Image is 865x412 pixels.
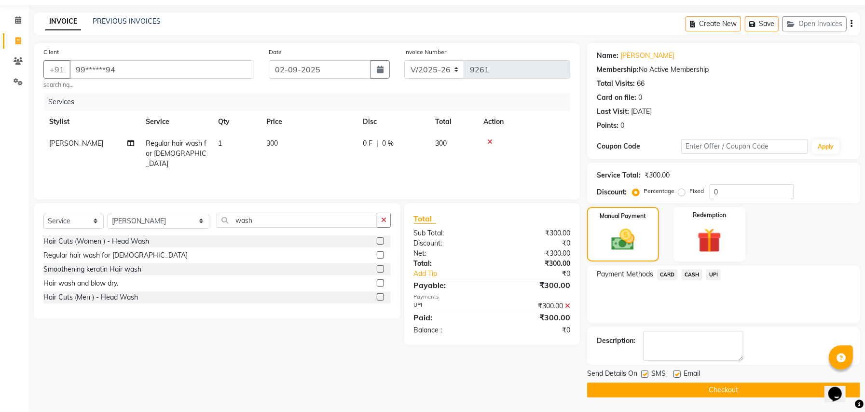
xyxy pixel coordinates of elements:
[43,292,138,302] div: Hair Cuts (Men ) - Head Wash
[651,369,666,381] span: SMS
[506,269,577,279] div: ₹0
[212,111,261,133] th: Qty
[492,238,577,248] div: ₹0
[407,248,492,259] div: Net:
[43,236,149,247] div: Hair Cuts (Women ) - Head Wash
[43,48,59,56] label: Client
[587,383,860,398] button: Checkout
[492,228,577,238] div: ₹300.00
[587,369,637,381] span: Send Details On
[43,81,254,89] small: searching...
[43,250,188,261] div: Regular hair wash for [DEMOGRAPHIC_DATA]
[638,93,642,103] div: 0
[404,48,446,56] label: Invoice Number
[357,111,429,133] th: Disc
[492,248,577,259] div: ₹300.00
[600,212,646,220] label: Manual Payment
[620,51,674,61] a: [PERSON_NAME]
[620,121,624,131] div: 0
[49,139,103,148] span: [PERSON_NAME]
[407,259,492,269] div: Total:
[435,139,447,148] span: 300
[407,228,492,238] div: Sub Total:
[43,111,140,133] th: Stylist
[597,170,641,180] div: Service Total:
[492,325,577,335] div: ₹0
[140,111,212,133] th: Service
[597,79,635,89] div: Total Visits:
[644,187,674,195] label: Percentage
[44,93,577,111] div: Services
[407,279,492,291] div: Payable:
[597,93,636,103] div: Card on file:
[407,269,507,279] a: Add Tip
[682,269,702,280] span: CASH
[597,65,639,75] div: Membership:
[407,238,492,248] div: Discount:
[93,17,161,26] a: PREVIOUS INVOICES
[43,60,70,79] button: +91
[492,301,577,311] div: ₹300.00
[604,226,642,253] img: _cash.svg
[407,325,492,335] div: Balance :
[45,13,81,30] a: INVOICE
[414,214,436,224] span: Total
[693,211,726,220] label: Redemption
[637,79,645,89] div: 66
[597,65,851,75] div: No Active Membership
[69,60,254,79] input: Search by Name/Mobile/Email/Code
[597,51,618,61] div: Name:
[597,187,627,197] div: Discount:
[645,170,670,180] div: ₹300.00
[492,259,577,269] div: ₹300.00
[407,312,492,323] div: Paid:
[376,138,378,149] span: |
[783,16,847,31] button: Open Invoices
[745,16,779,31] button: Save
[146,139,206,168] span: Regular hair wash for [DEMOGRAPHIC_DATA]
[681,139,808,154] input: Enter Offer / Coupon Code
[43,278,118,288] div: Hair wash and blow dry.
[597,107,629,117] div: Last Visit:
[812,139,839,154] button: Apply
[492,312,577,323] div: ₹300.00
[414,293,570,301] div: Payments
[492,279,577,291] div: ₹300.00
[43,264,141,275] div: Smoothening keratin Hair wash
[657,269,678,280] span: CARD
[597,141,681,151] div: Coupon Code
[824,373,855,402] iframe: chat widget
[266,139,278,148] span: 300
[597,269,653,279] span: Payment Methods
[478,111,570,133] th: Action
[382,138,394,149] span: 0 %
[689,187,704,195] label: Fixed
[429,111,478,133] th: Total
[686,16,741,31] button: Create New
[217,213,377,228] input: Search or Scan
[261,111,357,133] th: Price
[597,121,618,131] div: Points:
[363,138,372,149] span: 0 F
[631,107,652,117] div: [DATE]
[407,301,492,311] div: UPI
[684,369,700,381] span: Email
[218,139,222,148] span: 1
[597,336,635,346] div: Description:
[269,48,282,56] label: Date
[690,225,729,256] img: _gift.svg
[706,269,721,280] span: UPI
